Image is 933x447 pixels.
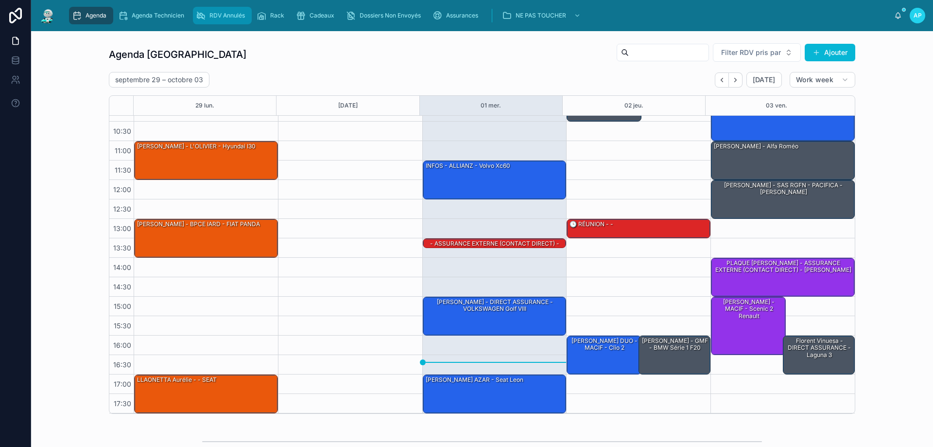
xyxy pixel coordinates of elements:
span: 17:30 [111,399,134,408]
h2: septembre 29 – octobre 03 [115,75,203,85]
span: 16:30 [111,360,134,369]
img: App logo [39,8,56,23]
div: INFOS - ALLIANZ - Volvo xc60 [425,161,511,170]
span: RDV Annulés [209,12,245,19]
div: [PERSON_NAME] - DIRECT ASSURANCE - VOLKSWAGEN Golf VIII [423,297,566,335]
span: Cadeaux [310,12,334,19]
button: Next [729,72,743,88]
button: Work week [790,72,855,88]
div: [PERSON_NAME] AZAR - Seat leon [425,375,524,384]
span: Work week [796,75,833,84]
div: LLAONETTA Aurélie - - SEAT [136,375,218,384]
span: 17:00 [111,380,134,388]
span: Agenda [86,12,106,19]
span: AP [914,12,922,19]
a: RDV Annulés [193,7,252,24]
div: scrollable content [64,5,894,26]
div: LLAONETTA Aurélie - - SEAT [135,375,277,413]
span: Assurances [446,12,478,19]
span: NE PAS TOUCHER [516,12,566,19]
span: 10:30 [111,127,134,135]
span: 15:30 [111,322,134,330]
a: Dossiers Non Envoyés [343,7,428,24]
span: 16:00 [111,341,134,349]
button: [DATE] [746,72,782,88]
div: [PERSON_NAME] - MACIF - scenic 2 renault [713,298,785,321]
div: [PERSON_NAME] - GMF - BMW série 1 f20 [640,337,709,353]
span: 14:00 [111,263,134,271]
div: [PERSON_NAME] - alfa roméo [711,142,854,179]
span: Rack [270,12,284,19]
div: INFOS - ALLIANZ - Volvo xc60 [423,161,566,199]
span: 12:00 [111,185,134,194]
span: 11:30 [112,166,134,174]
button: [DATE] [338,96,358,115]
span: 13:00 [111,224,134,232]
div: [PERSON_NAME] - BPCE IARD - FIAT PANDA [136,220,261,229]
div: - ASSURANCE EXTERNE (CONTACT DIRECT) - Bmw [425,239,566,255]
div: 🕒 RÉUNION - - [567,219,710,238]
div: [PERSON_NAME] - DIRECT ASSURANCE - VOLKSWAGEN Golf VIII [425,298,566,314]
span: 15:00 [111,302,134,310]
div: [PERSON_NAME] AZAR - Seat leon [423,375,566,413]
div: - ASSURANCE EXTERNE (CONTACT DIRECT) - Bmw [423,239,566,249]
button: 03 ven. [766,96,787,115]
span: 10:00 [111,107,134,116]
div: [PERSON_NAME] - BPCE IARD - FIAT PANDA [135,219,277,257]
button: Ajouter [805,44,855,61]
button: 29 lun. [195,96,214,115]
div: [PERSON_NAME] - PACIFICA - clio 3 dci 2010 [711,103,854,141]
button: Back [715,72,729,88]
div: PLAQUE [PERSON_NAME] - ASSURANCE EXTERNE (CONTACT DIRECT) - [PERSON_NAME] [713,259,854,275]
div: [PERSON_NAME] DUO - MACIF - clio 2 [567,336,641,374]
div: 🕒 RÉUNION - - [569,220,614,229]
span: [DATE] [753,75,776,84]
div: [PERSON_NAME] - L'OLIVIER - Hyundai I30 [135,142,277,179]
button: Select Button [713,43,801,62]
h1: Agenda [GEOGRAPHIC_DATA] [109,48,246,61]
span: 11:00 [112,146,134,155]
div: [PERSON_NAME] DUO - MACIF - clio 2 [569,337,640,353]
a: Assurances [430,7,485,24]
a: Agenda Technicien [115,7,191,24]
div: [PERSON_NAME] - GMF - BMW série 1 f20 [639,336,710,374]
a: Rack [254,7,291,24]
span: 14:30 [111,283,134,291]
span: Filter RDV pris par [721,48,781,57]
a: NE PAS TOUCHER [499,7,586,24]
div: [PERSON_NAME] - SAS RGFN - PACIFICA - [PERSON_NAME] [713,181,854,197]
div: [PERSON_NAME] - alfa roméo [713,142,799,151]
div: [PERSON_NAME] - L'OLIVIER - Hyundai I30 [136,142,257,151]
a: Cadeaux [293,7,341,24]
a: Agenda [69,7,113,24]
span: Agenda Technicien [132,12,184,19]
button: 01 mer. [481,96,501,115]
span: Dossiers Non Envoyés [360,12,421,19]
div: [PERSON_NAME] - SAS RGFN - PACIFICA - [PERSON_NAME] [711,180,854,218]
div: PLAQUE [PERSON_NAME] - ASSURANCE EXTERNE (CONTACT DIRECT) - [PERSON_NAME] [711,258,854,296]
div: Florent Vinuesa - DIRECT ASSURANCE - laguna 3 [785,337,854,359]
div: [PERSON_NAME] - MACIF - scenic 2 renault [711,297,785,355]
div: Florent Vinuesa - DIRECT ASSURANCE - laguna 3 [783,336,854,374]
span: 12:30 [111,205,134,213]
button: 02 jeu. [624,96,643,115]
span: 13:30 [111,244,134,252]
